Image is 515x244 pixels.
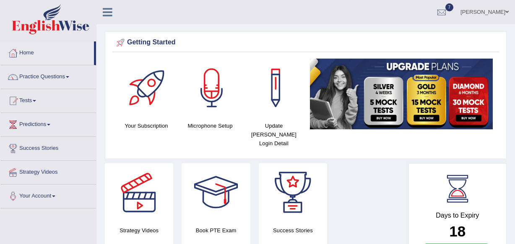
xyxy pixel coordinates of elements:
h4: Strategy Videos [105,226,173,235]
img: small5.jpg [310,59,493,129]
h4: Microphone Setup [182,121,238,130]
a: Strategy Videos [0,161,96,182]
h4: Book PTE Exam [182,226,250,235]
b: 18 [449,223,466,239]
a: Practice Questions [0,65,96,86]
a: Home [0,41,94,62]
span: 7 [445,3,454,11]
h4: Days to Expiry [418,212,497,219]
a: Your Account [0,185,96,205]
h4: Your Subscription [119,121,174,130]
a: Success Stories [0,137,96,158]
h4: Success Stories [259,226,327,235]
a: Predictions [0,113,96,134]
div: Getting Started [114,36,497,49]
h4: Update [PERSON_NAME] Login Detail [246,121,302,148]
a: Tests [0,89,96,110]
